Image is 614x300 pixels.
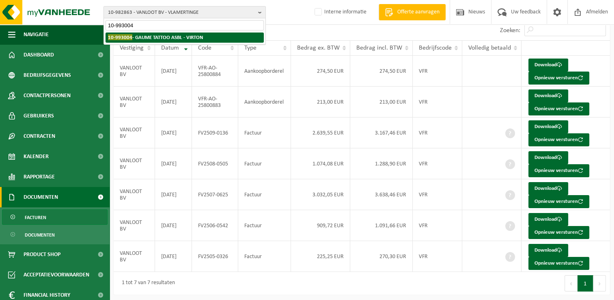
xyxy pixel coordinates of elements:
td: Factuur [238,179,291,210]
td: VFR [413,87,462,117]
td: VFR [413,210,462,241]
label: Zoeken: [500,27,520,34]
td: VANLOOT BV [114,148,155,179]
a: Documenten [2,227,108,242]
button: Opnieuw versturen [528,195,589,208]
div: 1 tot 7 van 7 resultaten [118,276,175,291]
td: 3.167,46 EUR [350,117,413,148]
td: [DATE] [155,210,192,241]
td: 213,00 EUR [350,87,413,117]
span: Facturen [25,210,46,225]
td: 270,30 EUR [350,241,413,272]
td: Factuur [238,210,291,241]
td: [DATE] [155,179,192,210]
span: Contracten [24,126,55,146]
span: Contactpersonen [24,85,71,106]
td: VANLOOT BV [114,241,155,272]
td: Factuur [238,148,291,179]
span: 10-993004 [108,34,132,40]
td: Factuur [238,241,291,272]
td: 213,00 EUR [291,87,350,117]
span: Documenten [25,227,55,243]
span: Navigatie [24,24,49,45]
td: [DATE] [155,148,192,179]
button: Opnieuw versturen [528,257,589,270]
span: Bedrijfscode [419,45,452,51]
a: Download [528,120,568,133]
span: Vestiging [120,45,144,51]
td: VFR [413,179,462,210]
td: [DATE] [155,241,192,272]
td: Factuur [238,117,291,148]
strong: - GAUME TATTOO ASBL - VIRTON [108,34,203,40]
td: 274,50 EUR [291,56,350,87]
td: VANLOOT BV [114,87,155,117]
span: Type [244,45,256,51]
button: Next [593,275,606,291]
td: VFR-AO-25800884 [192,56,238,87]
td: VANLOOT BV [114,210,155,241]
td: 1.091,66 EUR [350,210,413,241]
td: FV2508-0505 [192,148,238,179]
span: Offerte aanvragen [395,8,442,16]
span: 10-982863 - VANLOOT BV - VLAMERTINGE [108,7,255,19]
td: VANLOOT BV [114,117,155,148]
td: 1.288,90 EUR [350,148,413,179]
td: 274,50 EUR [350,56,413,87]
button: Opnieuw versturen [528,226,589,239]
td: VFR [413,241,462,272]
button: Opnieuw versturen [528,102,589,115]
span: Code [198,45,211,51]
td: 3.638,46 EUR [350,179,413,210]
button: Opnieuw versturen [528,72,589,85]
span: Rapportage [24,167,55,187]
button: 1 [577,275,593,291]
button: Opnieuw versturen [528,164,589,177]
span: Volledig betaald [468,45,511,51]
td: 3.032,05 EUR [291,179,350,210]
span: Bedrijfsgegevens [24,65,71,85]
span: Documenten [24,187,58,207]
td: Aankoopborderel [238,87,291,117]
td: VFR [413,56,462,87]
span: Kalender [24,146,49,167]
td: VANLOOT BV [114,179,155,210]
span: Acceptatievoorwaarden [24,265,89,285]
input: Zoeken naar gekoppelde vestigingen [106,20,264,30]
td: FV2509-0136 [192,117,238,148]
td: [DATE] [155,87,192,117]
a: Download [528,89,568,102]
td: VFR-AO-25800883 [192,87,238,117]
td: 2.639,55 EUR [291,117,350,148]
span: Product Shop [24,244,60,265]
td: [DATE] [155,117,192,148]
span: Datum [161,45,179,51]
td: 225,25 EUR [291,241,350,272]
a: Download [528,213,568,226]
td: 1.074,08 EUR [291,148,350,179]
span: Bedrag incl. BTW [356,45,402,51]
td: [DATE] [155,56,192,87]
a: Download [528,151,568,164]
button: 10-982863 - VANLOOT BV - VLAMERTINGE [103,6,266,18]
td: VFR [413,117,462,148]
td: VANLOOT BV [114,56,155,87]
td: 909,72 EUR [291,210,350,241]
a: Download [528,244,568,257]
a: Download [528,59,568,72]
span: Dashboard [24,45,54,65]
td: FV2507-0625 [192,179,238,210]
a: Offerte aanvragen [379,4,446,20]
a: Download [528,182,568,195]
td: FV2506-0542 [192,210,238,241]
button: Previous [564,275,577,291]
td: Aankoopborderel [238,56,291,87]
button: Opnieuw versturen [528,133,589,146]
span: Gebruikers [24,106,54,126]
a: Facturen [2,209,108,225]
span: Bedrag ex. BTW [297,45,340,51]
td: FV2505-0326 [192,241,238,272]
label: Interne informatie [313,6,366,18]
td: VFR [413,148,462,179]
